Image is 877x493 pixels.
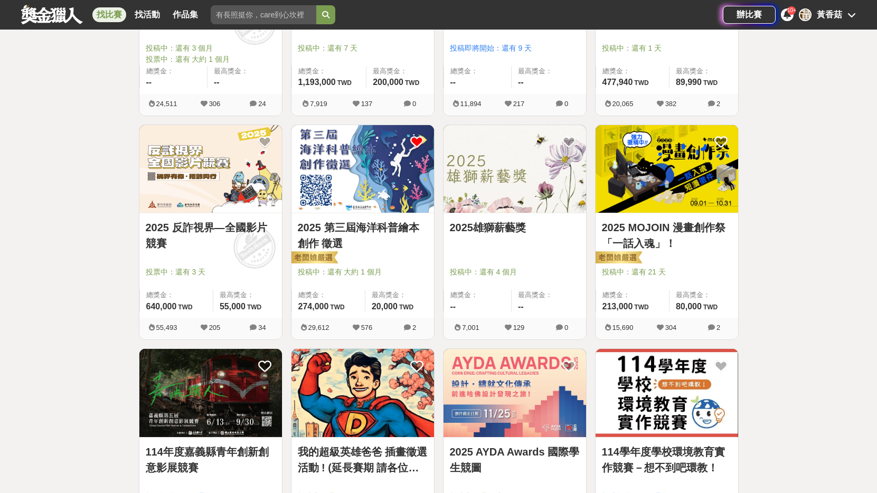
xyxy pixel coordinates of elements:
span: 總獎金： [450,290,505,300]
span: 最高獎金： [372,290,428,300]
span: -- [518,302,524,311]
span: 0 [412,100,416,108]
span: -- [146,78,152,87]
a: Cover Image [139,125,282,214]
span: 投票中：還有 大約 1 個月 [146,54,276,65]
span: 10+ [787,7,796,13]
span: 205 [209,324,221,331]
span: 投稿中：還有 3 個月 [146,43,276,54]
span: 11,894 [460,100,482,108]
div: 黃香菇 [817,8,842,21]
a: 找活動 [130,7,164,22]
img: Cover Image [596,349,738,437]
a: Cover Image [596,125,738,214]
a: Cover Image [444,125,586,214]
span: 29,612 [308,324,329,331]
span: 最高獎金： [676,290,732,300]
span: 89,990 [676,78,702,87]
img: Cover Image [291,349,434,437]
span: 55,000 [220,302,246,311]
span: 24,511 [156,100,177,108]
span: TWD [703,304,718,311]
img: Cover Image [291,125,434,213]
span: TWD [634,79,648,87]
span: 477,940 [602,78,633,87]
img: 老闆娘嚴選 [593,251,642,266]
span: 306 [209,100,221,108]
a: 2025 反詐視界—全國影片競賽 [146,220,276,251]
span: 20,000 [372,302,398,311]
span: TWD [330,304,344,311]
span: 20,065 [612,100,634,108]
span: 總獎金： [602,290,663,300]
span: 投稿中：還有 4 個月 [450,267,580,278]
img: Cover Image [444,349,586,437]
span: 24 [258,100,266,108]
span: 總獎金： [146,290,206,300]
span: 2 [716,324,720,331]
a: 2025 MOJOIN 漫畫創作祭「一話入魂」！ [602,220,732,251]
span: 總獎金： [602,66,663,77]
a: 114學年度學校環境教育實作競賽－想不到吧環教！ [602,444,732,476]
a: Cover Image [444,349,586,438]
img: Cover Image [139,125,282,213]
span: 34 [258,324,266,331]
a: 114年度嘉義縣青年創新創意影展競賽 [146,444,276,476]
a: 作品集 [168,7,202,22]
a: Cover Image [291,125,434,214]
span: 2 [716,100,720,108]
span: 55,493 [156,324,177,331]
img: Cover Image [444,125,586,213]
span: -- [518,78,524,87]
span: TWD [399,304,413,311]
img: Cover Image [596,125,738,213]
div: 黃 [799,8,812,21]
span: 投稿即將開始：還有 9 天 [450,43,580,54]
span: 總獎金： [146,66,201,77]
a: 找比賽 [92,7,126,22]
span: 投稿中：還有 7 天 [298,43,428,54]
span: 總獎金： [298,66,360,77]
span: 217 [513,100,525,108]
a: Cover Image [596,349,738,438]
span: 0 [564,324,568,331]
span: 137 [361,100,373,108]
span: TWD [703,79,718,87]
span: -- [450,302,456,311]
span: TWD [634,304,648,311]
a: 2025雄獅薪藝獎 [450,220,580,235]
span: 274,000 [298,302,329,311]
span: 總獎金： [298,290,359,300]
span: 80,000 [676,302,702,311]
span: 總獎金： [450,66,505,77]
span: 129 [513,324,525,331]
span: 304 [665,324,677,331]
span: TWD [405,79,419,87]
a: 我的超級英雄爸爸 插畫徵選活動 ! (延長賽期 請各位踴躍參與) [298,444,428,476]
span: TWD [247,304,261,311]
span: 7,001 [462,324,479,331]
span: 200,000 [373,78,403,87]
span: 0 [564,100,568,108]
span: 382 [665,100,677,108]
span: -- [450,78,456,87]
input: 有長照挺你，care到心坎裡！青春出手，拍出照顧 影音徵件活動 [211,5,316,24]
a: 2025 AYDA Awards 國際學生競圖 [450,444,580,476]
span: 1,193,000 [298,78,336,87]
span: TWD [337,79,352,87]
span: 最高獎金： [220,290,276,300]
a: 辦比賽 [723,6,776,24]
a: 2025 第三屆海洋科普繪本創作 徵選 [298,220,428,251]
span: TWD [178,304,192,311]
span: 投票中：還有 3 天 [146,267,276,278]
span: 213,000 [602,302,633,311]
img: 老闆娘嚴選 [289,251,338,266]
span: 最高獎金： [214,66,276,77]
span: 640,000 [146,302,177,311]
span: 15,690 [612,324,634,331]
a: Cover Image [291,349,434,438]
span: 最高獎金： [676,66,732,77]
span: 最高獎金： [518,290,580,300]
span: 最高獎金： [518,66,580,77]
